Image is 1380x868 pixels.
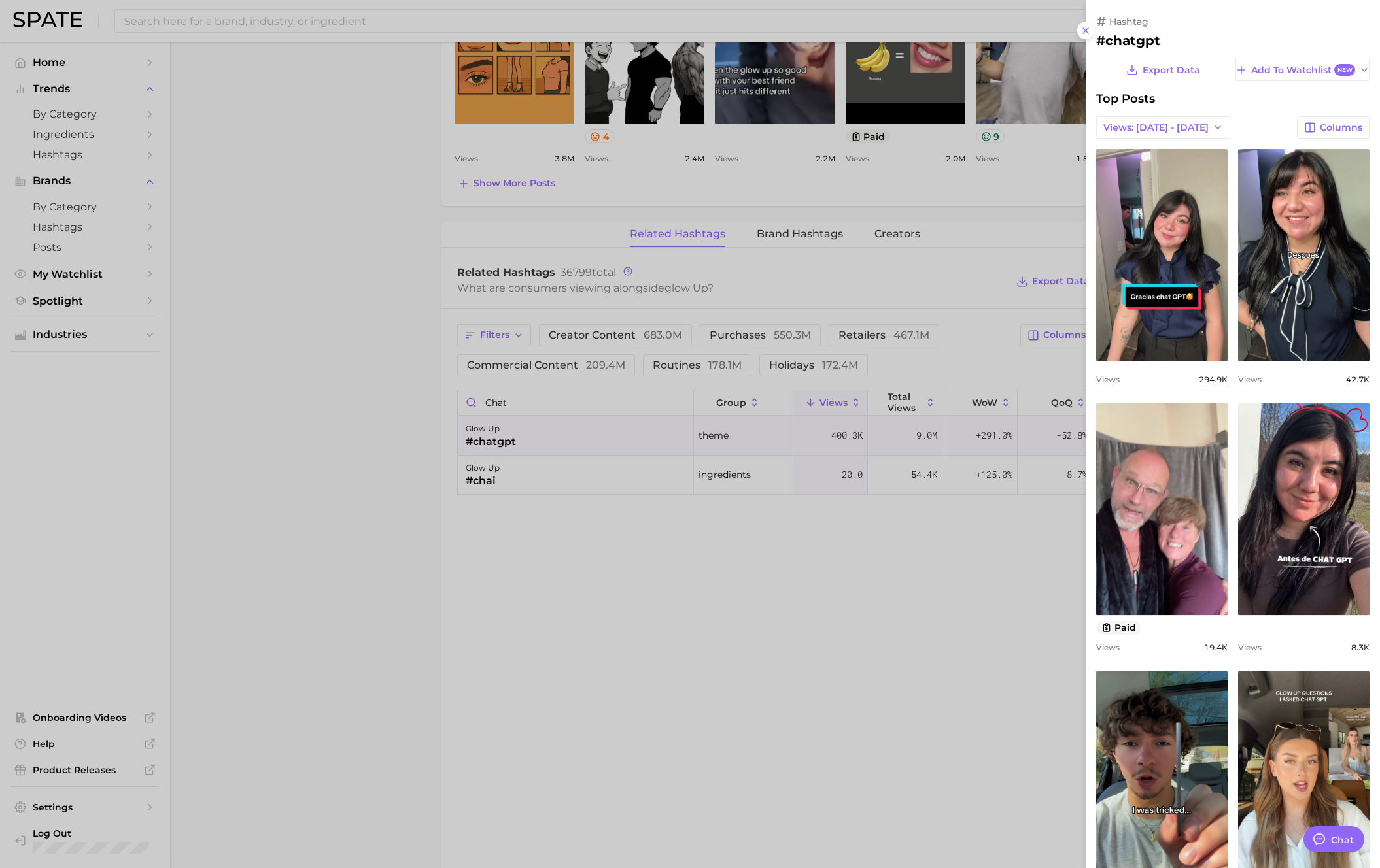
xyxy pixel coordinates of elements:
span: Export Data [1143,65,1200,76]
span: Views [1238,375,1262,384]
span: Views [1096,375,1120,384]
button: Views: [DATE] - [DATE] [1096,116,1230,139]
button: Columns [1297,116,1370,139]
span: Views: [DATE] - [DATE] [1103,122,1209,133]
span: Views [1238,643,1262,652]
button: Add to WatchlistNew [1235,59,1370,81]
button: Export Data [1123,59,1203,81]
button: paid [1096,621,1141,635]
span: Top Posts [1096,92,1155,106]
span: 42.7k [1346,375,1370,384]
span: 294.9k [1199,375,1228,384]
span: Views [1096,643,1120,652]
h2: #chatgpt [1096,33,1370,48]
span: 8.3k [1351,643,1370,652]
span: hashtag [1109,16,1148,27]
span: 19.4k [1204,643,1228,652]
span: Columns [1320,122,1362,133]
span: Add to Watchlist [1251,64,1355,76]
span: New [1334,64,1355,76]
